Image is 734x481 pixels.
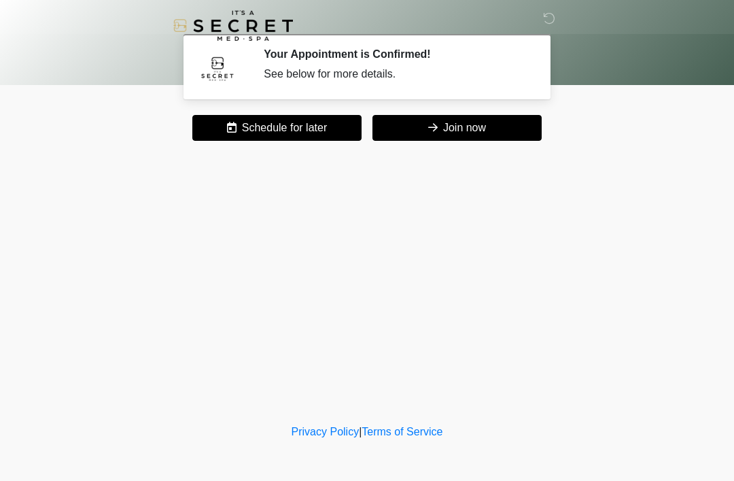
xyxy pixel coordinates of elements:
a: | [359,426,362,437]
div: See below for more details. [264,66,527,82]
a: Terms of Service [362,426,442,437]
h2: Your Appointment is Confirmed! [264,48,527,61]
button: Join now [372,115,542,141]
img: It's A Secret Med Spa Logo [173,10,293,41]
img: Agent Avatar [197,48,238,88]
button: Schedule for later [192,115,362,141]
a: Privacy Policy [292,426,360,437]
